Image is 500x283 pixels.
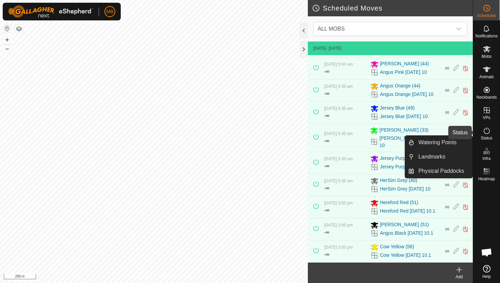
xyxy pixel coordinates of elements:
[324,201,353,205] span: [DATE] 3:00 pm
[324,156,353,161] span: [DATE] 5:30 am
[445,203,449,210] span: ∞
[405,136,472,149] li: Watering Points
[315,22,452,36] span: ALL MOBS
[318,26,345,32] span: ALL MOBS
[326,113,329,118] span: ∞
[380,104,415,113] span: Jersey Blue (49)
[380,163,432,170] a: Jersey Purple [DATE] 10
[127,274,152,280] a: Privacy Policy
[8,5,93,18] img: Gallagher Logo
[477,14,496,18] span: Schedules
[380,252,431,259] a: Cow Yellow [DATE] 10.1
[324,162,329,170] div: -
[462,134,469,141] img: Turn off schedule move
[380,69,427,76] a: Angus Pink [DATE] 10
[324,112,329,120] div: -
[445,87,449,94] span: ∞
[324,67,329,76] div: -
[326,251,329,257] span: ∞
[445,226,449,232] span: ∞
[15,25,23,33] button: Map Layers
[326,68,329,74] span: ∞
[462,226,469,233] img: Turn off schedule move
[380,221,429,229] span: [PERSON_NAME] (51)
[324,89,329,98] div: -
[414,150,472,164] a: Landmarks
[482,54,491,59] span: Mobs
[418,138,456,147] span: Watering Points
[405,150,472,164] li: Landmarks
[380,230,433,237] a: Angus Black [DATE] 10.1
[324,137,329,145] div: -
[380,243,414,251] span: Cow Yellow (58)
[380,113,428,120] a: Jersey Blue [DATE] 10
[380,199,418,207] span: Hereford Red (51)
[380,91,434,98] a: Angus Orange [DATE] 10
[446,274,473,280] div: Add
[326,229,329,235] span: ∞
[326,46,341,51] span: - [DATE]
[326,90,329,96] span: ∞
[462,203,469,211] img: Turn off schedule move
[380,82,420,90] span: Angus Orange (44)
[326,207,329,213] span: ∞
[462,248,469,255] img: Turn off schedule move
[324,228,329,236] div: -
[482,274,491,279] span: Help
[324,245,353,250] span: [DATE] 3:00 pm
[445,248,449,254] span: ∞
[380,127,429,135] span: [PERSON_NAME] (33)
[324,250,329,259] div: -
[414,164,472,178] a: Physical Paddocks
[477,242,497,263] div: Open chat
[476,95,497,99] span: Neckbands
[3,36,11,44] button: +
[326,138,329,144] span: ∞
[462,65,469,72] img: Turn off schedule move
[445,181,449,188] span: ∞
[473,262,500,281] a: Help
[483,116,490,120] span: VPs
[324,223,353,228] span: [DATE] 3:00 pm
[445,65,449,71] span: ∞
[380,207,435,215] a: Hereford Red [DATE] 10.1
[326,163,329,169] span: ∞
[462,181,469,188] img: Turn off schedule move
[326,185,329,191] span: ∞
[418,167,464,175] span: Physical Paddocks
[324,106,353,111] span: [DATE] 5:30 am
[445,109,449,116] span: ∞
[324,179,353,183] span: [DATE] 5:30 am
[478,177,495,181] span: Heatmap
[418,153,445,161] span: Landmarks
[324,206,329,214] div: -
[380,155,419,163] span: Jersey Purple (43)
[479,75,494,79] span: Animals
[324,131,353,136] span: [DATE] 5:30 am
[380,60,429,68] span: [PERSON_NAME] (44)
[462,109,469,116] img: Turn off schedule move
[445,134,450,141] span: ∞
[380,177,417,185] span: HerSim Grey (40)
[476,34,498,38] span: Notifications
[3,45,11,53] button: –
[161,274,181,280] a: Contact Us
[324,62,353,67] span: [DATE] 5:00 am
[414,136,472,149] a: Watering Points
[462,87,469,94] img: Turn off schedule move
[313,46,326,51] span: [DATE]
[106,8,114,15] span: MB
[3,24,11,33] button: Reset Map
[405,164,472,178] li: Physical Paddocks
[380,185,430,193] a: HerSim Grey [DATE] 10
[380,135,441,149] a: [PERSON_NAME] [DATE] 10
[482,156,490,161] span: Infra
[324,184,329,192] div: -
[324,84,353,89] span: [DATE] 5:30 am
[481,136,492,140] span: Status
[452,22,466,36] div: dropdown trigger
[312,4,473,12] h2: Scheduled Moves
